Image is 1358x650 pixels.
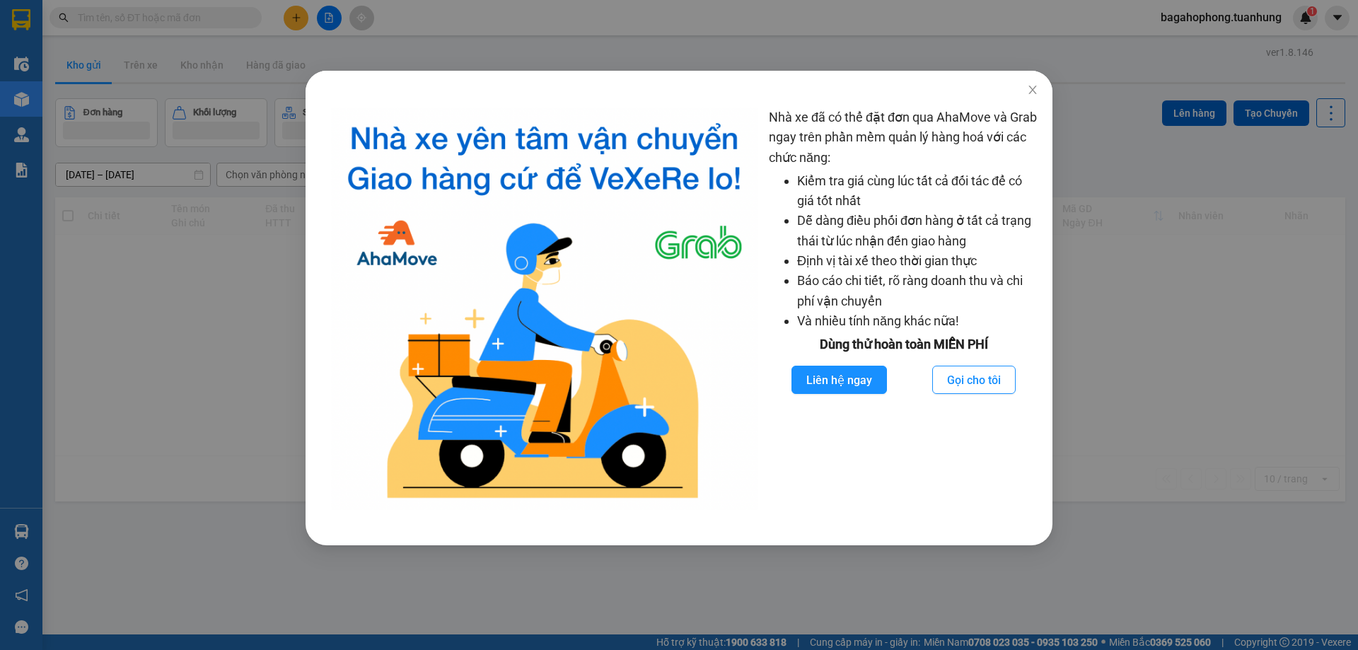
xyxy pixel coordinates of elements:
[769,108,1038,510] div: Nhà xe đã có thể đặt đơn qua AhaMove và Grab ngay trên phần mềm quản lý hàng hoá với các chức năng:
[769,335,1038,354] div: Dùng thử hoàn toàn MIỄN PHÍ
[947,371,1001,389] span: Gọi cho tôi
[1013,71,1052,110] button: Close
[797,211,1038,251] li: Dễ dàng điều phối đơn hàng ở tất cả trạng thái từ lúc nhận đến giao hàng
[331,108,758,510] img: logo
[791,366,887,394] button: Liên hệ ngay
[797,171,1038,211] li: Kiểm tra giá cùng lúc tất cả đối tác để có giá tốt nhất
[797,251,1038,271] li: Định vị tài xế theo thời gian thực
[1027,84,1038,95] span: close
[797,311,1038,331] li: Và nhiều tính năng khác nữa!
[797,271,1038,311] li: Báo cáo chi tiết, rõ ràng doanh thu và chi phí vận chuyển
[806,371,872,389] span: Liên hệ ngay
[932,366,1016,394] button: Gọi cho tôi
